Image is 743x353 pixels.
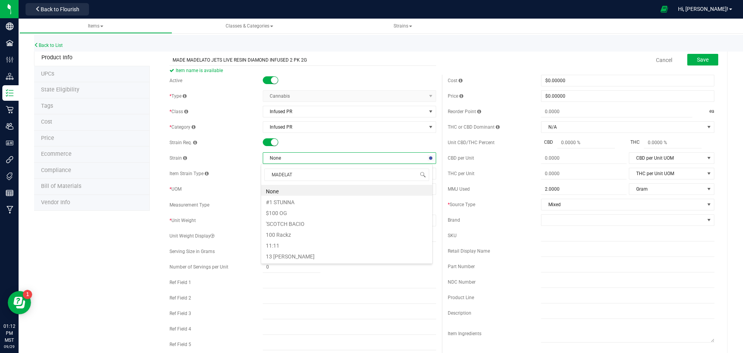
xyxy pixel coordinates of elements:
[448,171,474,176] span: THC per Unit
[644,137,702,148] input: 0.0000 %
[3,344,15,350] p: 09/29
[448,331,481,336] span: Item Ingredients
[687,54,718,65] button: Save
[448,217,460,223] span: Brand
[169,202,209,208] span: Measurement Type
[448,233,457,238] span: SKU
[169,66,436,75] span: Item name is available
[41,183,81,189] span: Bill of Materials
[448,264,475,269] span: Part Number
[627,139,643,146] span: THC
[704,153,714,164] span: select
[448,155,474,161] span: CBD per Unit
[704,184,714,195] span: select
[41,119,52,125] span: Cost
[541,91,714,102] input: $0.00000
[41,199,70,206] span: Vendor Info
[709,106,714,117] span: ea
[263,262,320,272] input: 0
[169,78,182,83] span: Active
[169,249,215,254] span: Serving Size in Grams
[541,139,556,146] span: CBD
[656,2,673,17] span: Open Ecommerce Menu
[88,23,103,29] span: Items
[448,248,490,254] span: Retail Display Name
[6,56,14,64] inline-svg: Configuration
[6,156,14,164] inline-svg: Integrations
[448,93,463,99] span: Price
[169,295,191,301] span: Ref Field 2
[448,124,500,130] span: THC or CBD Dominant
[448,109,481,114] span: Reorder Point
[541,153,627,164] input: 0.0000
[23,290,32,299] iframe: Resource center unread badge
[41,71,54,77] span: Tag
[263,106,426,117] span: Infused PR
[169,342,191,347] span: Ref Field 5
[541,184,627,195] input: 2.0000
[263,153,426,164] span: None
[6,22,14,30] inline-svg: Company
[448,310,471,316] span: Description
[169,311,191,316] span: Ref Field 3
[448,279,476,285] span: NDC Number
[6,39,14,47] inline-svg: Facilities
[6,172,14,180] inline-svg: Tags
[6,206,14,214] inline-svg: Manufacturing
[3,323,15,344] p: 01:12 PM MST
[41,6,79,12] span: Back to Flourish
[448,186,470,192] span: MMJ Used
[226,23,273,29] span: Classes & Categories
[426,122,436,133] span: select
[41,151,72,157] span: Ecommerce
[629,184,704,195] span: Gram
[6,189,14,197] inline-svg: Reports
[26,3,89,15] button: Back to Flourish
[169,54,436,66] input: Item name
[169,109,188,114] span: Class
[541,199,704,210] span: Mixed
[169,264,228,270] span: Number of Servings per Unit
[169,326,191,332] span: Ref Field 4
[541,122,704,133] span: N/A
[678,6,728,12] span: Hi, [PERSON_NAME]!
[169,280,191,285] span: Ref Field 1
[34,43,63,48] a: Back to List
[169,218,196,223] span: Unit Weight
[557,137,615,148] input: 0.0000 %
[41,54,72,61] span: Product Info
[448,78,462,83] span: Cost
[6,72,14,80] inline-svg: Distribution
[704,122,714,133] span: select
[169,155,187,161] span: Strain
[6,139,14,147] inline-svg: User Roles
[41,135,54,141] span: Price
[169,124,195,130] span: Category
[211,234,214,238] i: Custom display text for unit weight (e.g., '1.25 g', '1 gram (0.035 oz)', '1 cookie (10mg THC)')
[448,202,475,207] span: Source Type
[169,233,214,239] span: Unit Weight Display
[541,75,714,86] input: $0.00000
[541,106,692,117] input: 0.0000
[541,168,627,179] input: 0.0000
[629,153,704,164] span: CBD per Unit UOM
[394,23,412,29] span: Strains
[41,86,79,93] span: Tag
[169,186,181,192] span: UOM
[8,291,31,314] iframe: Resource center
[6,122,14,130] inline-svg: Users
[169,171,209,176] span: Item Strain Type
[656,56,672,64] a: Cancel
[448,140,495,145] span: Unit CBD/THC Percent
[448,295,474,300] span: Product Line
[629,168,704,179] span: THC per Unit UOM
[704,199,714,210] span: select
[6,106,14,114] inline-svg: Retail
[41,103,53,109] span: Tag
[263,122,426,133] span: Infused PR
[41,167,71,174] span: Compliance
[169,140,197,145] span: Strain Req.
[697,57,709,63] span: Save
[169,93,187,99] span: Type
